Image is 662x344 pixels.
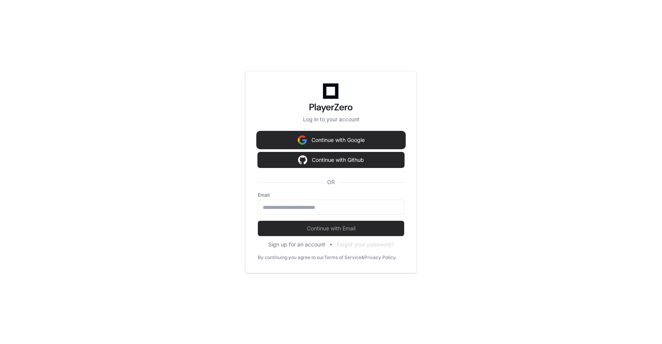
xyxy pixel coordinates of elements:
label: Email [258,192,404,198]
button: Continue with Github [258,152,404,168]
img: Sign in with google [298,132,307,148]
a: Privacy Policy. [364,254,397,261]
p: Log in to your account [258,116,404,123]
span: OR [324,178,338,186]
button: Sign up for an account [268,241,325,248]
button: Continue with Google [258,132,404,148]
div: & [361,254,364,261]
button: Forgot your password? [337,241,394,248]
button: Continue with Email [258,221,404,236]
span: Continue with Email [258,225,404,232]
div: By continuing you agree to our [258,254,324,261]
img: Sign in with google [298,152,307,168]
a: Terms of Service [324,254,361,261]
